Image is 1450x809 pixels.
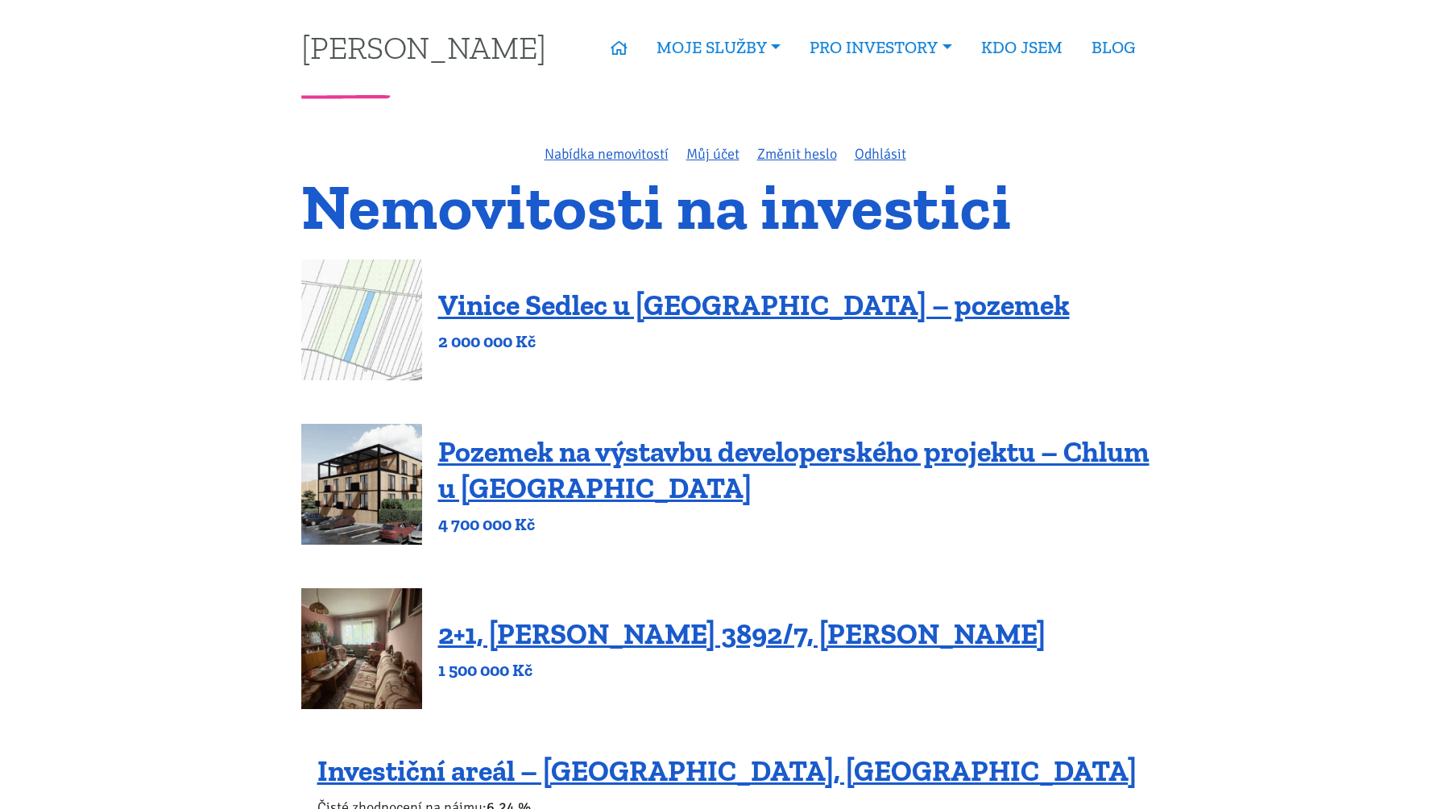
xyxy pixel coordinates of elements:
[301,180,1150,234] h1: Nemovitosti na investici
[642,29,795,66] a: MOJE SLUŽBY
[795,29,966,66] a: PRO INVESTORY
[967,29,1077,66] a: KDO JSEM
[438,616,1046,651] a: 2+1, [PERSON_NAME] 3892/7, [PERSON_NAME]
[438,659,1046,682] p: 1 500 000 Kč
[686,145,739,163] a: Můj účet
[301,31,546,63] a: [PERSON_NAME]
[855,145,906,163] a: Odhlásit
[1077,29,1150,66] a: BLOG
[438,288,1070,322] a: Vinice Sedlec u [GEOGRAPHIC_DATA] – pozemek
[757,145,837,163] a: Změnit heslo
[545,145,669,163] a: Nabídka nemovitostí
[317,753,1137,788] a: Investiční areál – [GEOGRAPHIC_DATA], [GEOGRAPHIC_DATA]
[438,434,1150,505] a: Pozemek na výstavbu developerského projektu – Chlum u [GEOGRAPHIC_DATA]
[438,513,1150,536] p: 4 700 000 Kč
[438,330,1070,353] p: 2 000 000 Kč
